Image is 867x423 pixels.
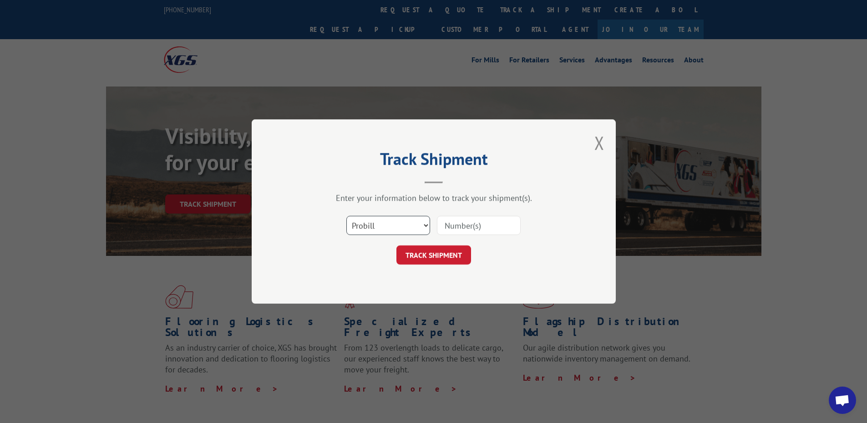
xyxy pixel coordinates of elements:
[437,216,521,235] input: Number(s)
[396,245,471,265] button: TRACK SHIPMENT
[594,131,604,155] button: Close modal
[829,387,856,414] a: Open chat
[297,153,570,170] h2: Track Shipment
[297,193,570,203] div: Enter your information below to track your shipment(s).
